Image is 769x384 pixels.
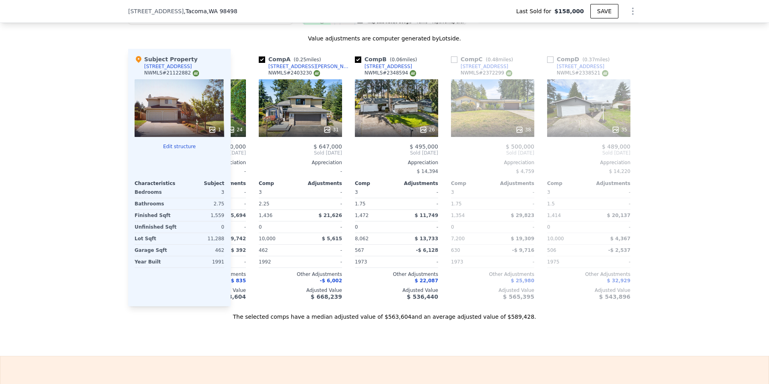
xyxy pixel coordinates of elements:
button: Edit structure [135,143,224,150]
span: 0.06 [392,57,403,62]
div: - [590,256,630,267]
img: NWMLS Logo [314,70,320,76]
div: Comp C [451,55,516,63]
div: [STREET_ADDRESS] [461,63,508,70]
div: 35 [612,126,627,134]
div: 1973 [355,256,395,267]
span: $ 21,626 [318,213,342,218]
div: Year Built [135,256,178,267]
span: 0 [355,224,358,230]
div: 0 [181,221,224,233]
span: $ 392 [231,247,246,253]
div: Lot Sqft [135,233,178,244]
div: Finished Sqft [135,210,178,221]
span: 8,062 [355,236,368,241]
div: The selected comps have a median adjusted value of $563,604 and an average adjusted value of $589... [128,306,641,321]
div: Characteristics [135,180,179,187]
a: [STREET_ADDRESS] [451,63,508,70]
span: $ 14,220 [609,169,630,174]
span: Sold [DATE] [355,150,438,156]
span: 1,354 [451,213,465,218]
span: ( miles) [290,57,324,62]
span: 0 [547,224,550,230]
span: $ 9,742 [226,236,246,241]
span: $ 25,980 [511,278,534,283]
span: , Tacoma [184,7,238,15]
span: 1,472 [355,213,368,218]
span: -$ 15,694 [220,213,246,218]
div: 24 [227,126,243,134]
div: Other Adjustments [451,271,534,277]
span: 7,200 [451,236,465,241]
div: - [590,198,630,209]
div: - [494,256,534,267]
span: -$ 9,716 [512,247,534,253]
div: Value adjustments are computer generated by Lotside . [128,34,641,42]
div: NWMLS # 2348594 [364,70,416,76]
div: Appreciation [547,159,630,166]
span: $ 20,137 [607,213,630,218]
span: $ 4,367 [610,236,630,241]
span: $ 543,896 [599,294,630,300]
span: 3 [547,189,550,195]
span: $ 489,000 [602,143,630,150]
div: Adjusted Value [355,287,438,294]
div: 1.75 [451,198,491,209]
span: $ 5,615 [322,236,342,241]
div: - [590,221,630,233]
div: Comp [355,180,397,187]
span: Sold [DATE] [547,150,630,156]
span: $158,000 [554,7,584,15]
div: 1973 [451,256,491,267]
div: 26 [419,126,435,134]
div: 1,559 [181,210,224,221]
div: [STREET_ADDRESS] [144,63,192,70]
span: 0.25 [296,57,306,62]
div: 1.75 [355,198,395,209]
div: 1 [208,126,221,134]
div: Adjusted Value [547,287,630,294]
div: - [494,198,534,209]
span: 10,000 [259,236,276,241]
span: 0 [259,224,262,230]
div: NWMLS # 2372299 [461,70,512,76]
div: Comp B [355,55,420,63]
div: Adjustments [397,180,438,187]
div: 1.5 [547,198,587,209]
div: Adjusted Value [451,287,534,294]
div: Comp [451,180,493,187]
img: NWMLS Logo [506,70,512,76]
div: [STREET_ADDRESS] [557,63,604,70]
img: NWMLS Logo [410,70,416,76]
span: 630 [451,247,460,253]
span: -$ 835 [229,278,246,283]
div: Appreciation [451,159,534,166]
div: - [302,187,342,198]
span: $ 32,929 [607,278,630,283]
div: 31 [323,126,339,134]
span: -$ 6,002 [320,278,342,283]
span: ( miles) [579,57,613,62]
span: [STREET_ADDRESS] [128,7,184,15]
span: 3 [355,189,358,195]
div: Bathrooms [135,198,178,209]
span: $ 29,823 [511,213,534,218]
span: $ 495,000 [410,143,438,150]
div: - [398,256,438,267]
span: $ 4,759 [516,169,534,174]
span: 567 [355,247,364,253]
span: 1,436 [259,213,272,218]
img: NWMLS Logo [602,70,608,76]
div: 462 [181,245,224,256]
div: - [398,198,438,209]
span: Last Sold for [516,7,555,15]
div: 2.25 [259,198,299,209]
span: Sold [DATE] [451,150,534,156]
span: $ 565,395 [503,294,534,300]
div: Comp A [259,55,324,63]
span: 0.48 [487,57,498,62]
div: Bedrooms [135,187,178,198]
div: Adjustments [493,180,534,187]
div: - [494,187,534,198]
div: - [259,166,342,177]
